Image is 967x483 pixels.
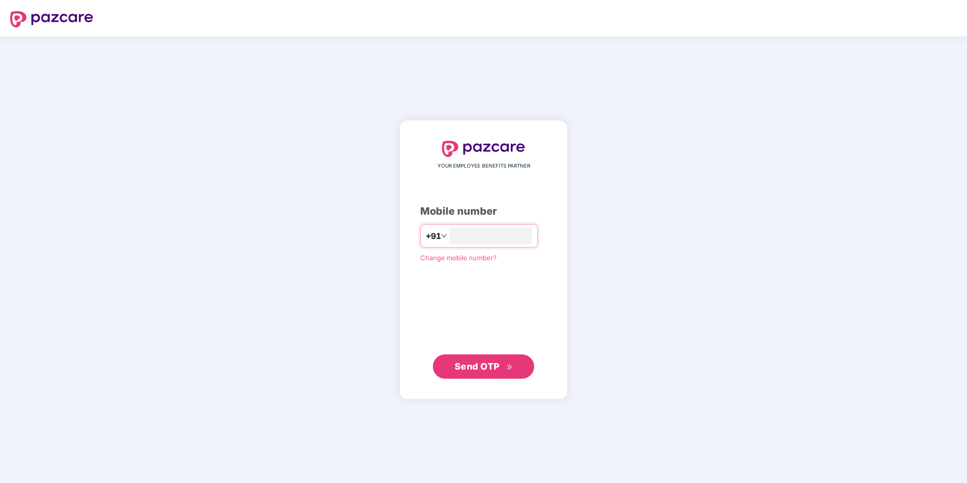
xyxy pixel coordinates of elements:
[506,364,513,371] span: double-right
[426,230,441,243] span: +91
[455,361,500,372] span: Send OTP
[10,11,93,27] img: logo
[442,141,525,157] img: logo
[420,254,497,262] a: Change mobile number?
[433,354,534,379] button: Send OTPdouble-right
[420,204,547,219] div: Mobile number
[437,162,530,170] span: YOUR EMPLOYEE BENEFITS PARTNER
[441,233,447,239] span: down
